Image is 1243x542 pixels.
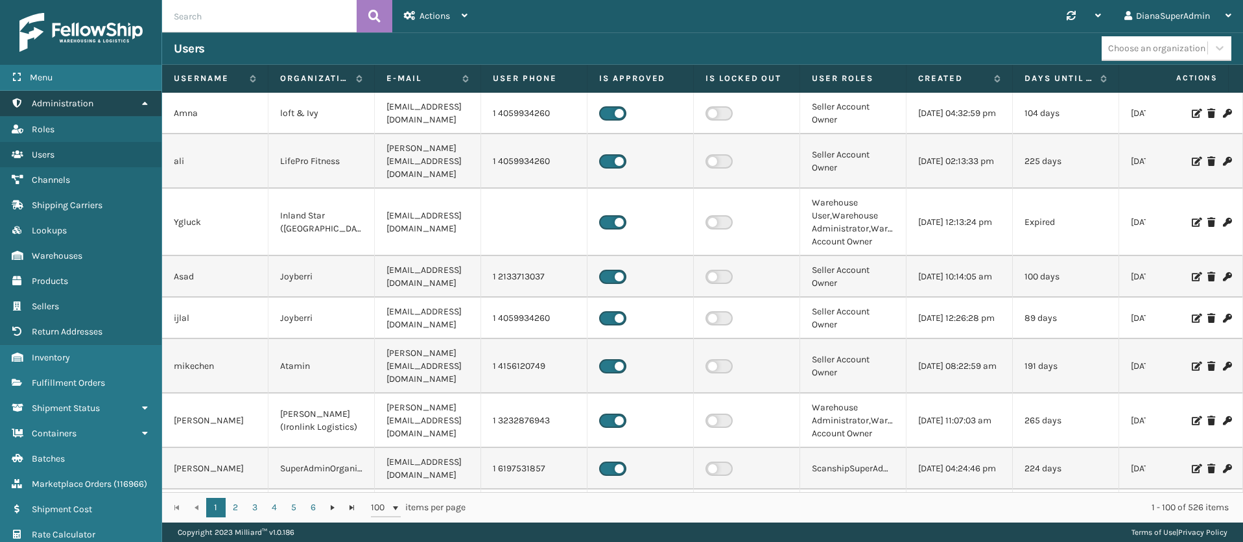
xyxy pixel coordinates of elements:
span: Marketplace Orders [32,478,112,489]
td: ali [162,134,268,189]
i: Change Password [1223,157,1231,166]
td: [DATE] 01:06:24 pm [1119,394,1225,448]
td: [DATE] 01:04:24 pm [1119,134,1225,189]
a: Go to the last page [342,498,362,517]
i: Change Password [1223,362,1231,371]
span: Batches [32,453,65,464]
td: [EMAIL_ADDRESS][DOMAIN_NAME] [375,298,481,339]
td: [PERSON_NAME][EMAIL_ADDRESS][DOMAIN_NAME] [375,394,481,448]
span: items per page [371,498,466,517]
td: 191 days [1013,339,1119,394]
i: Delete [1207,157,1215,166]
td: 224 days [1013,448,1119,489]
td: Joyberri [268,256,375,298]
img: logo [19,13,143,52]
td: Warehouse User,Warehouse Administrator,Warehouse Account Owner [800,189,906,256]
td: ijlal [162,298,268,339]
a: 2 [226,498,245,517]
span: Actions [420,10,450,21]
td: [EMAIL_ADDRESS][DOMAIN_NAME] [375,448,481,489]
label: User phone [493,73,575,84]
label: Days until password expires [1024,73,1094,84]
td: [PERSON_NAME] (Ironlink Logistics) [268,394,375,448]
td: mikechen [162,339,268,394]
i: Edit [1192,218,1200,227]
i: Edit [1192,314,1200,323]
td: [DATE] 06:59:09 am [1119,256,1225,298]
span: Shipment Cost [32,504,92,515]
td: 1 4059934260 [481,134,587,189]
a: Terms of Use [1131,528,1176,537]
span: Go to the next page [327,502,338,513]
i: Edit [1192,416,1200,425]
td: Expired [1013,489,1119,531]
td: Ygluck [162,189,268,256]
div: | [1131,523,1227,542]
span: Sellers [32,301,59,312]
i: Delete [1207,109,1215,118]
td: 225 days [1013,134,1119,189]
a: 5 [284,498,303,517]
i: Delete [1207,218,1215,227]
span: Go to the last page [347,502,357,513]
td: LifePro Fitness [268,134,375,189]
td: 1 4059934260 [481,93,587,134]
span: Containers [32,428,77,439]
td: loft & Ivy [268,93,375,134]
label: User Roles [812,73,894,84]
td: Seller Account Owner [800,256,906,298]
td: 89 days [1013,298,1119,339]
i: Change Password [1223,314,1231,323]
td: 104 days [1013,93,1119,134]
td: [DATE] 04:32:59 pm [906,93,1013,134]
span: Administration [32,98,93,109]
i: Delete [1207,362,1215,371]
td: [PERSON_NAME] [162,448,268,489]
td: Seller Account Owner [800,93,906,134]
label: Last Seen [1131,73,1200,84]
td: [PERSON_NAME] [162,394,268,448]
td: Seller Account Owner [800,134,906,189]
span: Shipping Carriers [32,200,102,211]
i: Delete [1207,464,1215,473]
span: ( 116966 ) [113,478,147,489]
div: 1 - 100 of 526 items [484,501,1229,514]
td: 1 4059934260 [481,298,587,339]
td: [PERSON_NAME][EMAIL_ADDRESS][DOMAIN_NAME] [375,134,481,189]
span: Rate Calculator [32,529,95,540]
label: Is Approved [599,73,681,84]
td: Warehouse Administrator,Warehouse Account Owner [800,394,906,448]
p: Copyright 2023 Milliard™ v 1.0.186 [178,523,294,542]
td: [DATE] 07:03:44 pm [1119,298,1225,339]
i: Delete [1207,272,1215,281]
td: [EMAIL_ADDRESS][DOMAIN_NAME] [375,256,481,298]
span: Shipment Status [32,403,100,414]
td: 265 days [1013,394,1119,448]
td: Seller Account Owner [800,298,906,339]
span: 100 [371,501,390,514]
td: Amna [162,93,268,134]
div: Choose an organization [1108,41,1205,55]
td: smiller [162,489,268,531]
td: [DATE] 12:51:04 pm [906,489,1013,531]
td: [DATE] 12:21:44 pm [1119,489,1225,531]
td: [EMAIL_ADDRESS][DOMAIN_NAME] [375,189,481,256]
span: Products [32,276,68,287]
td: [PERSON_NAME][EMAIL_ADDRESS][DOMAIN_NAME] [375,339,481,394]
td: Expired [1013,189,1119,256]
td: 100 days [1013,256,1119,298]
td: [DATE] 04:03:20 pm [1119,448,1225,489]
td: [DATE] 04:24:46 pm [906,448,1013,489]
a: 1 [206,498,226,517]
span: Return Addresses [32,326,102,337]
td: [DATE] 08:35:13 am [1119,93,1225,134]
td: 1 7325519129 [481,489,587,531]
td: [DATE] 11:07:03 am [906,394,1013,448]
i: Change Password [1223,464,1231,473]
td: Inland Star ([GEOGRAPHIC_DATA]) [268,189,375,256]
span: Lookups [32,225,67,236]
i: Change Password [1223,272,1231,281]
td: [DATE] 10:14:05 am [906,256,1013,298]
a: 4 [265,498,284,517]
a: 6 [303,498,323,517]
